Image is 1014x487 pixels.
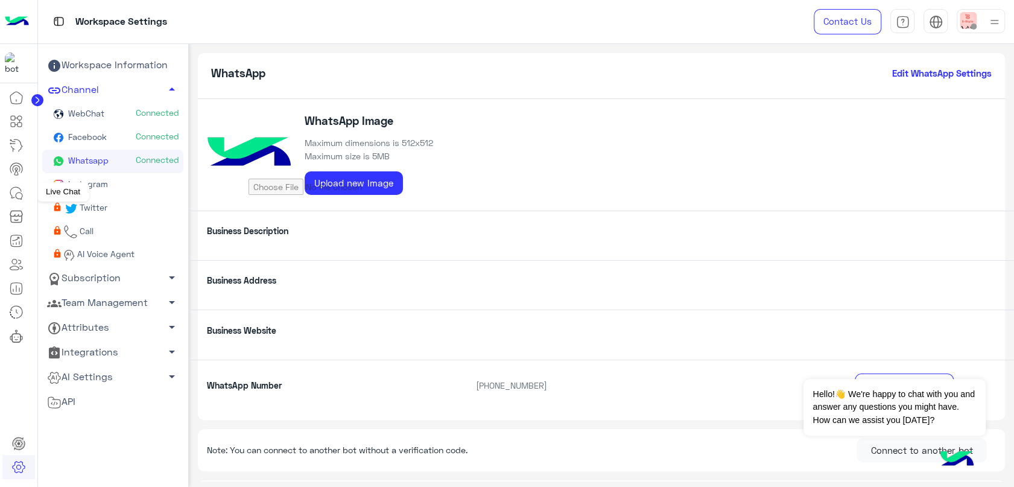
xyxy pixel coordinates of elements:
a: AI Settings [42,365,183,390]
a: Team Management [42,290,183,315]
span: Facebook [66,132,107,142]
span: AI Voice Agent [75,249,135,259]
img: tab [51,14,66,29]
a: Instagram [42,173,183,197]
img: userImage [960,12,977,29]
span: Connected [136,107,179,119]
a: Attributes [42,315,183,340]
a: Workspace Information [42,53,183,78]
span: arrow_drop_down [165,345,179,359]
span: Connected [136,154,179,166]
h5: WhatsApp [211,66,265,80]
h6: Edit WhatsApp Settings [892,68,992,78]
a: WebChatConnected [42,103,183,126]
p: Business Address [198,274,467,287]
span: arrow_drop_down [165,369,179,384]
p: Workspace Settings [75,14,167,30]
span: Whatsapp [66,155,109,165]
a: FacebookConnected [42,126,183,150]
span: Hello!👋 We're happy to chat with you and answer any questions you might have. How can we assist y... [803,379,985,436]
p: [PHONE_NUMBER] [467,379,803,392]
a: WhatsappConnected [42,150,183,173]
a: Subscription [42,266,183,290]
span: Maximum dimensions is 512x512 [305,136,433,149]
a: Contact Us [814,9,881,34]
span: arrow_drop_down [165,295,179,310]
img: profile [987,14,1002,30]
img: 510162592189670 [5,53,27,74]
span: Call [78,226,94,236]
span: Note: You can connect to another bot without a verification code. [207,444,467,456]
span: Connected [136,130,179,142]
a: Call [42,220,183,244]
p: Business Website [198,324,467,337]
h5: WhatsApp Image [305,114,433,128]
img: tab [929,15,943,29]
a: Twitter [42,197,183,220]
a: Channel [42,78,183,103]
button: Connect to another bot [857,438,987,462]
span: arrow_drop_down [165,270,179,285]
img: hulul-logo.png [936,439,978,481]
span: API [47,394,75,410]
a: Integrations [42,340,183,365]
span: arrow_drop_down [165,320,179,334]
p: Business Description [198,224,467,237]
span: WebChat [66,108,104,118]
span: Twitter [78,202,108,212]
a: tab [890,9,914,34]
img: Profile picture [207,112,291,197]
img: Logo [5,9,29,34]
img: tab [896,15,910,29]
a: API [42,390,183,415]
p: Maximum size is 5MB [305,150,433,162]
div: Live Chat [37,182,89,202]
a: AI Voice Agent [42,244,183,266]
p: WhatsApp Number [198,379,467,392]
span: arrow_drop_up [165,82,179,97]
